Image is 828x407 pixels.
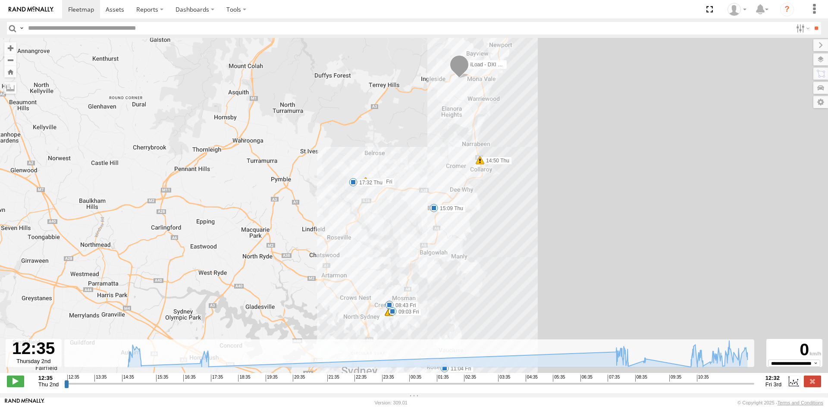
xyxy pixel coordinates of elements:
[327,375,339,382] span: 21:35
[4,66,16,78] button: Zoom Home
[437,375,449,382] span: 01:35
[366,178,395,186] label: 07:54 Fri
[480,157,512,165] label: 14:50 Thu
[353,179,385,186] label: 17:32 Thu
[580,375,593,382] span: 06:35
[635,375,647,382] span: 08:35
[409,375,421,382] span: 00:35
[4,42,16,54] button: Zoom in
[4,82,16,94] label: Measure
[38,381,59,388] span: Thu 2nd Oct 2025
[553,375,565,382] span: 05:35
[354,375,367,382] span: 22:35
[470,61,507,67] span: iLoad - DXI 65K
[156,375,168,382] span: 15:35
[445,365,474,373] label: 11:04 Fri
[389,301,418,309] label: 08:43 Fri
[434,205,466,212] label: 15:09 Thu
[392,308,421,316] label: 09:03 Fri
[293,375,305,382] span: 20:35
[669,375,681,382] span: 09:35
[211,375,223,382] span: 17:35
[122,375,134,382] span: 14:35
[778,400,823,405] a: Terms and Conditions
[765,381,781,388] span: Fri 3rd Oct 2025
[464,375,476,382] span: 02:35
[183,375,195,382] span: 16:35
[793,22,811,34] label: Search Filter Options
[724,3,750,16] div: Daniel Hayman
[18,22,25,34] label: Search Query
[4,54,16,66] button: Zoom out
[389,308,418,316] label: 08:53 Fri
[765,375,781,381] strong: 12:32
[780,3,794,16] i: ?
[737,400,823,405] div: © Copyright 2025 -
[768,340,821,360] div: 0
[375,400,408,405] div: Version: 309.01
[67,375,79,382] span: 12:35
[498,375,510,382] span: 03:35
[382,375,394,382] span: 23:35
[38,375,59,381] strong: 12:35
[697,375,709,382] span: 10:35
[7,376,24,387] label: Play/Stop
[238,375,250,382] span: 18:35
[804,376,821,387] label: Close
[813,96,828,108] label: Map Settings
[608,375,620,382] span: 07:35
[266,375,278,382] span: 19:35
[5,398,44,407] a: Visit our Website
[526,375,538,382] span: 04:35
[94,375,107,382] span: 13:35
[9,6,53,12] img: rand-logo.svg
